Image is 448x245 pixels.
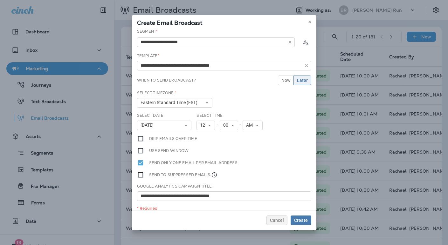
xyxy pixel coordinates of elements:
span: [DATE] [141,122,156,128]
label: Send only one email per email address [149,159,238,166]
label: Select Date [137,113,164,118]
button: Cancel [266,215,287,225]
span: Now [281,78,290,83]
button: Now [278,76,294,85]
span: Create [294,218,308,222]
button: Create [291,215,311,225]
label: Use send window [149,147,189,154]
label: Segment [137,29,158,34]
button: AM [243,121,263,130]
label: Send to suppressed emails. [149,171,218,178]
button: 00 [220,121,238,130]
span: Eastern Standard Time (EST) [141,100,200,105]
label: Drip emails over time [149,135,197,142]
button: Later [293,76,311,85]
div: * Required [137,206,311,211]
label: Select Time [196,113,223,118]
span: 00 [223,122,231,128]
button: Eastern Standard Time (EST) [137,98,213,108]
button: 12 [196,121,215,130]
span: Later [297,78,308,83]
div: : [238,121,243,130]
div: : [215,121,219,130]
span: 12 [200,122,208,128]
label: Google Analytics Campaign Title [137,184,212,189]
span: Cancel [270,218,284,222]
div: Create Email Broadcast [132,15,316,29]
button: Calculate the estimated number of emails to be sent based on selected segment. (This could take a... [300,36,311,48]
span: AM [246,122,255,128]
button: [DATE] [137,121,192,130]
label: Template [137,53,159,58]
label: Select Timezone [137,90,176,96]
label: When to send broadcast? [137,78,196,83]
